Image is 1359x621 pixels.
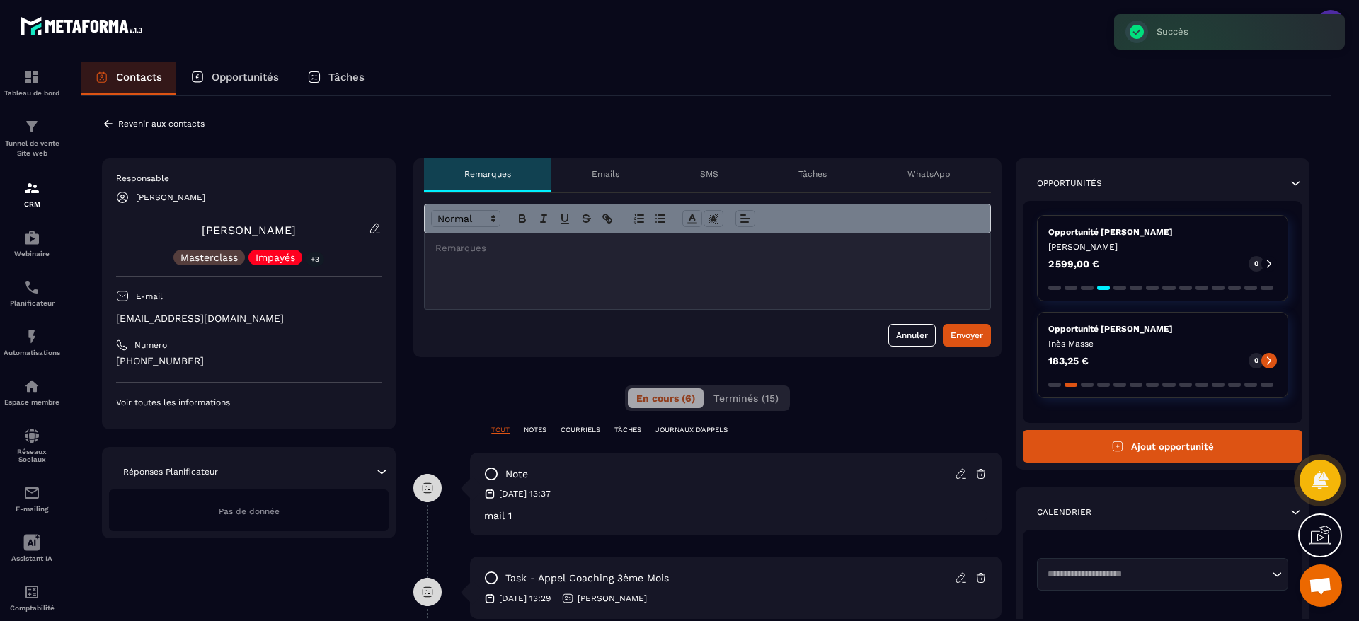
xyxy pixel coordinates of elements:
img: email [23,484,40,501]
button: Annuler [888,324,936,347]
p: Inès Masse [1048,338,1277,349]
p: Voir toutes les informations [116,397,382,408]
a: emailemailE-mailing [4,474,60,523]
a: formationformationTunnel de vente Site web [4,108,60,169]
button: Ajout opportunité [1023,430,1302,463]
p: [PERSON_NAME] [1048,241,1277,253]
p: Impayés [256,253,295,262]
p: NOTES [524,425,546,435]
p: Contacts [116,71,162,83]
a: formationformationCRM [4,169,60,219]
input: Search for option [1043,567,1268,581]
p: Masterclass [180,253,238,262]
a: Tâches [293,62,379,95]
a: automationsautomationsAutomatisations [4,318,60,367]
a: [PERSON_NAME] [202,224,296,237]
a: formationformationTableau de bord [4,58,60,108]
img: social-network [23,427,40,444]
p: Opportunités [1037,178,1102,189]
p: Webinaire [4,250,60,257]
p: Espace membre [4,398,60,406]
span: En cours (6) [636,393,695,404]
p: SMS [700,168,718,180]
p: 183,25 € [1048,356,1089,366]
a: automationsautomationsWebinaire [4,219,60,268]
p: Tableau de bord [4,89,60,97]
a: schedulerschedulerPlanificateur [4,268,60,318]
a: Assistant IA [4,523,60,573]
img: scheduler [23,279,40,296]
p: mail 1 [484,510,987,521]
p: Tâches [328,71,365,83]
div: Envoyer [951,328,983,342]
p: Emails [592,168,619,180]
p: E-mailing [4,505,60,513]
button: Terminés (15) [705,388,787,408]
span: Pas de donnée [219,506,280,516]
p: Comptabilité [4,604,60,612]
p: TOUT [491,425,510,435]
img: logo [20,13,147,39]
p: COURRIELS [561,425,600,435]
p: [PHONE_NUMBER] [116,354,382,368]
p: CRM [4,200,60,208]
p: Tunnel de vente Site web [4,139,60,158]
p: TÂCHES [614,425,641,435]
p: Réseaux Sociaux [4,448,60,463]
p: JOURNAUX D'APPELS [655,425,728,435]
p: Réponses Planificateur [123,466,218,477]
button: Envoyer [943,324,991,347]
img: formation [23,118,40,135]
p: WhatsApp [907,168,951,180]
p: E-mail [136,291,163,302]
a: social-networksocial-networkRéseaux Sociaux [4,417,60,474]
p: Assistant IA [4,555,60,562]
div: Search for option [1037,558,1288,591]
p: Opportunités [212,71,279,83]
span: Terminés (15) [713,393,779,404]
p: Opportunité [PERSON_NAME] [1048,323,1277,335]
img: automations [23,229,40,246]
a: Opportunités [176,62,293,95]
p: [PERSON_NAME] [578,593,647,604]
p: [EMAIL_ADDRESS][DOMAIN_NAME] [116,312,382,325]
p: 0 [1254,356,1258,366]
p: Automatisations [4,349,60,356]
p: [DATE] 13:37 [499,488,551,499]
p: Calendrier [1037,506,1091,518]
p: Opportunité [PERSON_NAME] [1048,226,1277,238]
p: Numéro [134,339,167,351]
img: formation [23,180,40,197]
p: 2 599,00 € [1048,259,1099,269]
p: +3 [306,252,324,267]
p: Revenir aux contacts [118,119,205,129]
p: [DATE] 13:29 [499,593,551,604]
div: Ouvrir le chat [1300,564,1342,607]
img: formation [23,69,40,86]
img: automations [23,328,40,345]
p: [PERSON_NAME] [136,192,205,202]
p: note [505,468,528,481]
p: Responsable [116,173,382,184]
button: En cours (6) [628,388,704,408]
a: automationsautomationsEspace membre [4,367,60,417]
p: Planificateur [4,299,60,307]
img: automations [23,378,40,395]
p: 0 [1254,259,1258,269]
a: Contacts [81,62,176,95]
p: Remarques [464,168,511,180]
p: Tâches [798,168,827,180]
p: task - Appel coaching 3ème mois [505,571,669,585]
img: accountant [23,584,40,600]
